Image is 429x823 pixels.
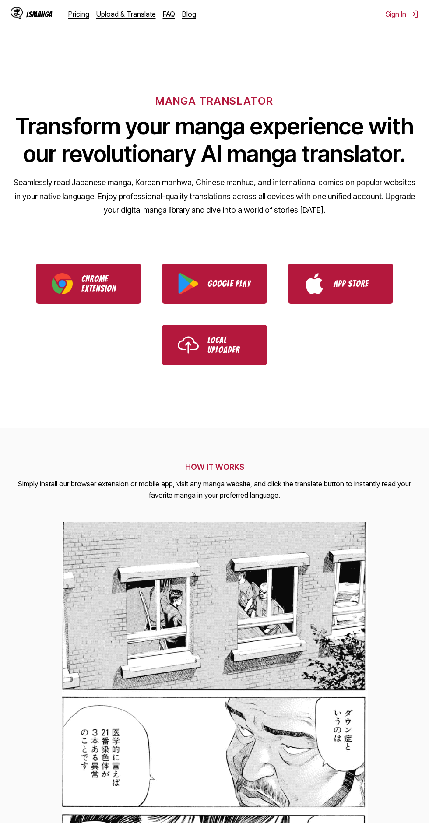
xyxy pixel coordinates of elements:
[13,176,416,217] p: Seamlessly read Japanese manga, Korean manhwa, Chinese manhua, and international comics on popula...
[13,113,416,168] h1: Transform your manga experience with our revolutionary AI manga translator.
[178,273,199,294] img: Google Play logo
[11,478,418,501] p: Simply install our browser extension or mobile app, visit any manga website, and click the transl...
[288,264,393,304] a: Download IsManga from App Store
[178,334,199,355] img: Upload icon
[52,273,73,294] img: Chrome logo
[96,10,156,18] a: Upload & Translate
[36,264,141,304] a: Download IsManga Chrome Extension
[207,335,251,355] p: Local Uploader
[207,279,251,288] p: Google Play
[334,279,377,288] p: App Store
[155,95,273,107] h6: MANGA TRANSLATOR
[162,264,267,304] a: Download IsManga from Google Play
[163,10,175,18] a: FAQ
[182,10,196,18] a: Blog
[386,10,418,18] button: Sign In
[11,462,418,471] h2: HOW IT WORKS
[11,7,23,19] img: IsManga Logo
[68,10,89,18] a: Pricing
[304,273,325,294] img: App Store logo
[11,7,68,21] a: IsManga LogoIsManga
[81,274,125,293] p: Chrome Extension
[162,325,267,365] a: Use IsManga Local Uploader
[26,10,53,18] div: IsManga
[410,10,418,18] img: Sign out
